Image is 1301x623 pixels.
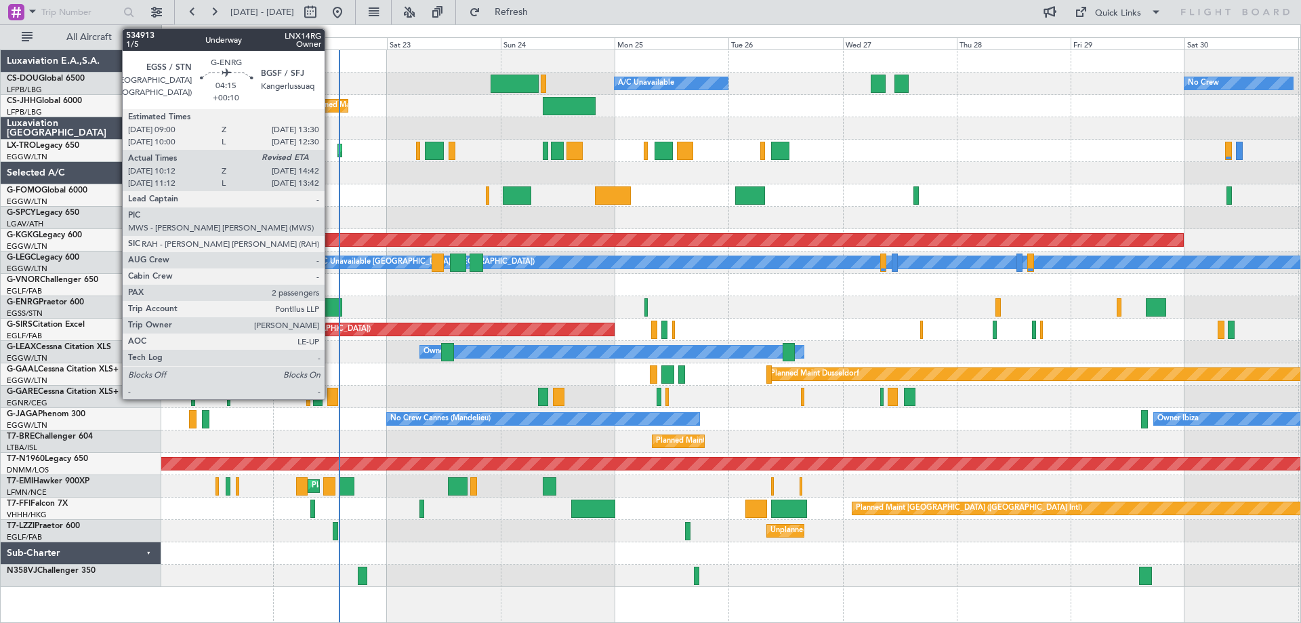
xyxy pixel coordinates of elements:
[7,455,45,463] span: T7-N1960
[7,321,33,329] span: G-SIRS
[7,477,33,485] span: T7-EMI
[7,522,35,530] span: T7-LZZI
[7,264,47,274] a: EGGW/LTN
[7,465,49,475] a: DNMM/LOS
[463,1,544,23] button: Refresh
[7,142,36,150] span: LX-TRO
[770,364,859,384] div: Planned Maint Dusseldorf
[7,186,41,195] span: G-FOMO
[7,410,85,418] a: G-JAGAPhenom 300
[7,477,89,485] a: T7-EMIHawker 900XP
[7,343,111,351] a: G-LEAXCessna Citation XLS
[7,241,47,252] a: EGGW/LTN
[7,97,36,105] span: CS-JHH
[728,37,842,49] div: Tue 26
[7,209,79,217] a: G-SPCYLegacy 650
[483,7,540,17] span: Refresh
[7,567,37,575] span: N358VJ
[7,186,87,195] a: G-FOMOGlobal 6000
[7,209,36,217] span: G-SPCY
[424,342,447,362] div: Owner
[7,75,85,83] a: CS-DOUGlobal 6500
[7,298,39,306] span: G-ENRG
[7,142,79,150] a: LX-TROLegacy 650
[159,37,273,49] div: Thu 21
[1188,73,1219,94] div: No Crew
[7,286,42,296] a: EGLF/FAB
[310,96,523,116] div: Planned Maint [GEOGRAPHIC_DATA] ([GEOGRAPHIC_DATA])
[314,252,535,273] div: A/C Unavailable [GEOGRAPHIC_DATA] ([GEOGRAPHIC_DATA])
[7,298,84,306] a: G-ENRGPraetor 600
[7,343,36,351] span: G-LEAX
[7,532,42,542] a: EGLF/FAB
[1184,37,1298,49] div: Sat 30
[7,75,39,83] span: CS-DOU
[201,319,371,340] div: Unplanned Maint Oxford ([GEOGRAPHIC_DATA])
[7,254,79,262] a: G-LEGCLegacy 600
[618,73,674,94] div: A/C Unavailable
[7,231,39,239] span: G-KGKG
[7,276,40,284] span: G-VNOR
[656,431,819,451] div: Planned Maint Warsaw ([GEOGRAPHIC_DATA])
[7,443,37,453] a: LTBA/ISL
[1071,37,1184,49] div: Fri 29
[230,6,294,18] span: [DATE] - [DATE]
[7,219,43,229] a: LGAV/ATH
[15,26,147,48] button: All Aircraft
[7,410,38,418] span: G-JAGA
[7,152,47,162] a: EGGW/LTN
[843,37,957,49] div: Wed 27
[273,37,387,49] div: Fri 22
[7,197,47,207] a: EGGW/LTN
[7,567,96,575] a: N358VJChallenger 350
[41,2,119,22] input: Trip Number
[7,85,42,95] a: LFPB/LBG
[1068,1,1168,23] button: Quick Links
[7,107,42,117] a: LFPB/LBG
[7,331,42,341] a: EGLF/FAB
[7,398,47,408] a: EGNR/CEG
[7,308,43,319] a: EGSS/STN
[501,37,615,49] div: Sun 24
[164,27,187,39] div: [DATE]
[7,500,30,508] span: T7-FFI
[7,321,85,329] a: G-SIRSCitation Excel
[312,476,425,496] div: Planned Maint [PERSON_NAME]
[84,252,297,273] div: Planned Maint [GEOGRAPHIC_DATA] ([GEOGRAPHIC_DATA])
[7,510,47,520] a: VHHH/HKG
[7,365,38,374] span: G-GAAL
[7,433,93,441] a: T7-BREChallenger 604
[387,37,501,49] div: Sat 23
[615,37,728,49] div: Mon 25
[957,37,1071,49] div: Thu 28
[7,365,119,374] a: G-GAALCessna Citation XLS+
[7,420,47,430] a: EGGW/LTN
[7,231,82,239] a: G-KGKGLegacy 600
[7,500,68,508] a: T7-FFIFalcon 7X
[856,498,1082,519] div: Planned Maint [GEOGRAPHIC_DATA] ([GEOGRAPHIC_DATA] Intl)
[7,276,98,284] a: G-VNORChallenger 650
[7,487,47,498] a: LFMN/NCE
[7,97,82,105] a: CS-JHHGlobal 6000
[7,433,35,441] span: T7-BRE
[1095,7,1141,20] div: Quick Links
[7,522,80,530] a: T7-LZZIPraetor 600
[7,376,47,386] a: EGGW/LTN
[7,254,36,262] span: G-LEGC
[770,521,993,541] div: Unplanned Maint [GEOGRAPHIC_DATA] ([GEOGRAPHIC_DATA])
[35,33,143,42] span: All Aircraft
[7,388,119,396] a: G-GARECessna Citation XLS+
[7,353,47,363] a: EGGW/LTN
[7,388,38,396] span: G-GARE
[7,455,88,463] a: T7-N1960Legacy 650
[390,409,491,429] div: No Crew Cannes (Mandelieu)
[1157,409,1199,429] div: Owner Ibiza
